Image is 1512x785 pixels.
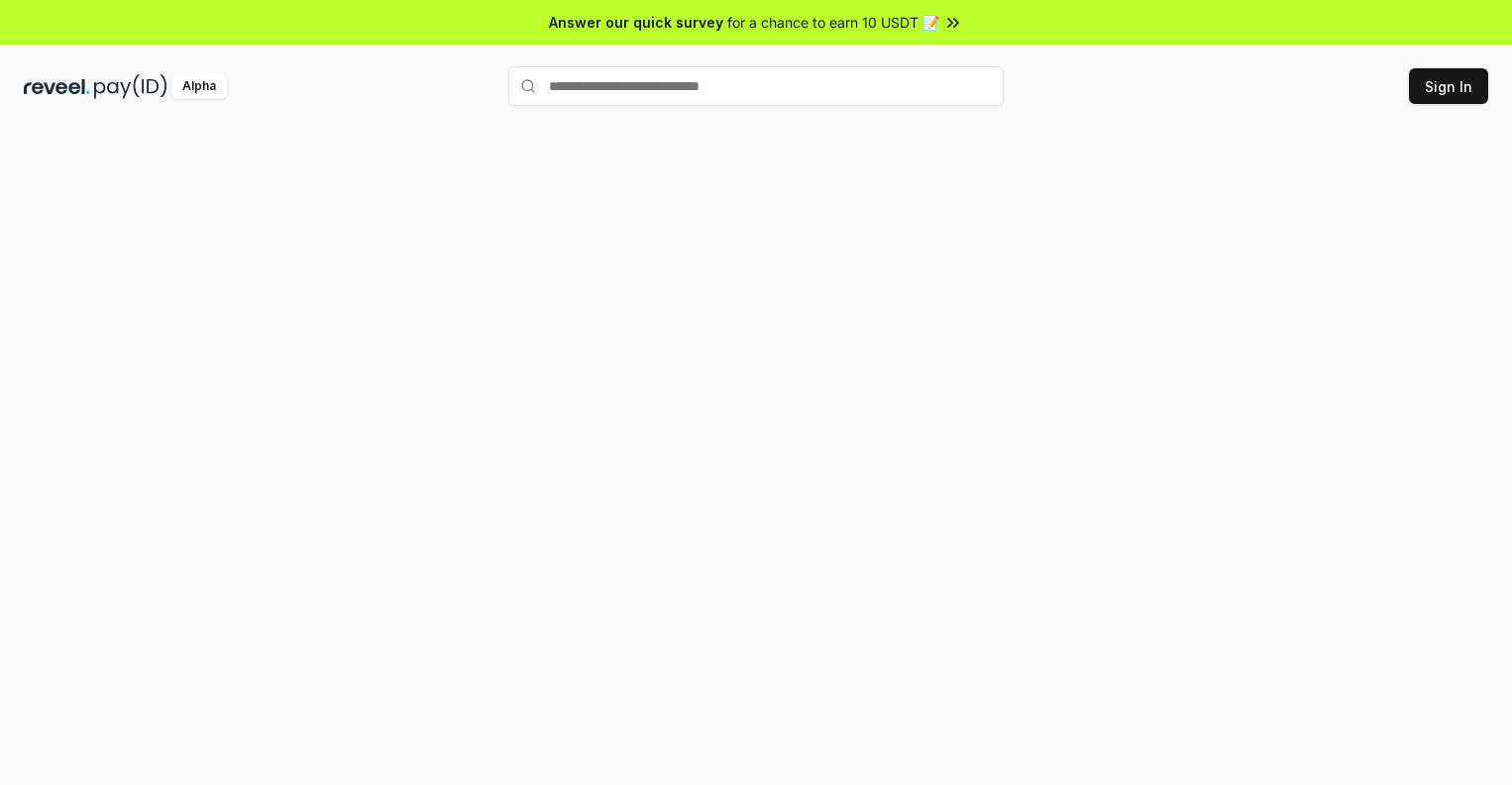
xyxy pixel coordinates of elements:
[549,12,723,33] span: Answer our quick survey
[727,12,939,33] span: for a chance to earn 10 USDT 📝
[1409,68,1488,104] button: Sign In
[171,74,227,99] div: Alpha
[94,74,167,99] img: pay_id
[24,74,90,99] img: reveel_dark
